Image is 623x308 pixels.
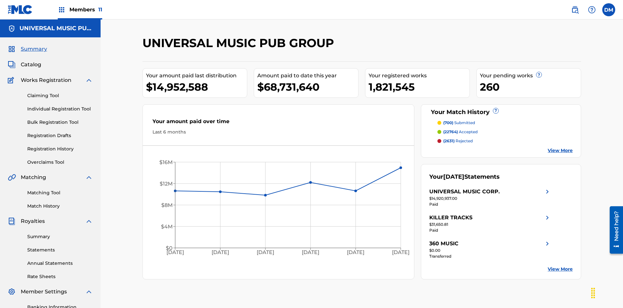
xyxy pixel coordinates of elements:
[8,217,16,225] img: Royalties
[166,250,184,256] tspan: [DATE]
[585,3,598,16] div: Help
[27,203,93,210] a: Match History
[429,201,551,207] div: Paid
[429,253,551,259] div: Transferred
[21,288,67,296] span: Member Settings
[8,173,16,181] img: Matching
[429,248,551,253] div: $0.00
[21,217,45,225] span: Royalties
[302,250,319,256] tspan: [DATE]
[21,173,46,181] span: Matching
[27,106,93,112] a: Individual Registration Tool
[588,6,596,14] img: help
[571,6,579,14] img: search
[69,6,102,13] span: Members
[8,45,16,53] img: Summary
[437,138,573,144] a: (2631) rejected
[146,72,247,80] div: Your amount paid last distribution
[544,240,551,248] img: right chevron icon
[8,25,16,32] img: Accounts
[369,80,470,94] div: 1,821,545
[8,76,16,84] img: Works Registration
[27,92,93,99] a: Claiming Tool
[429,222,551,227] div: $31,650.81
[153,129,404,135] div: Last 6 months
[548,266,573,273] a: View More
[443,138,473,144] p: rejected
[429,108,573,117] div: Your Match History
[21,61,41,69] span: Catalog
[8,61,41,69] a: CatalogCatalog
[85,76,93,84] img: expand
[19,25,93,32] h5: UNIVERSAL MUSIC PUB GROUP
[27,260,93,267] a: Annual Statements
[480,72,581,80] div: Your pending works
[8,5,33,14] img: MLC Logo
[443,129,478,135] p: accepted
[160,181,173,187] tspan: $12M
[443,138,455,143] span: (2631)
[437,129,573,135] a: (22764) accepted
[429,188,500,196] div: UNIVERSAL MUSIC CORP.
[21,45,47,53] span: Summary
[568,3,581,16] a: Public Search
[85,288,93,296] img: expand
[480,80,581,94] div: 260
[591,277,623,308] iframe: Chat Widget
[27,189,93,196] a: Matching Tool
[369,72,470,80] div: Your registered works
[212,250,229,256] tspan: [DATE]
[602,3,615,16] div: User Menu
[493,108,498,113] span: ?
[27,132,93,139] a: Registration Drafts
[85,173,93,181] img: expand
[8,288,16,296] img: Member Settings
[443,120,475,126] p: submitted
[27,273,93,280] a: Rate Sheets
[166,245,173,251] tspan: $0
[544,214,551,222] img: right chevron icon
[27,159,93,166] a: Overclaims Tool
[443,129,458,134] span: (22764)
[548,147,573,154] a: View More
[437,120,573,126] a: (700) submitted
[58,6,66,14] img: Top Rightsholders
[536,72,542,77] span: ?
[85,217,93,225] img: expand
[429,240,458,248] div: 360 MUSIC
[27,119,93,126] a: Bulk Registration Tool
[588,283,598,303] div: Drag
[392,250,410,256] tspan: [DATE]
[429,173,500,181] div: Your Statements
[257,72,358,80] div: Amount paid to date this year
[429,214,472,222] div: KILLER TRACKS
[443,173,464,180] span: [DATE]
[21,76,71,84] span: Works Registration
[146,80,247,94] div: $14,952,588
[429,196,551,201] div: $14,920,937.00
[27,146,93,152] a: Registration History
[257,250,274,256] tspan: [DATE]
[161,224,173,230] tspan: $4M
[605,204,623,257] iframe: Resource Center
[142,36,337,50] h2: UNIVERSAL MUSIC PUB GROUP
[257,80,358,94] div: $68,731,640
[347,250,364,256] tspan: [DATE]
[443,120,453,125] span: (700)
[27,247,93,253] a: Statements
[429,227,551,233] div: Paid
[98,6,102,13] span: 11
[429,240,551,259] a: 360 MUSICright chevron icon$0.00Transferred
[8,45,47,53] a: SummarySummary
[8,61,16,69] img: Catalog
[161,202,173,208] tspan: $8M
[429,188,551,207] a: UNIVERSAL MUSIC CORP.right chevron icon$14,920,937.00Paid
[153,118,404,129] div: Your amount paid over time
[544,188,551,196] img: right chevron icon
[27,233,93,240] a: Summary
[159,159,173,165] tspan: $16M
[429,214,551,233] a: KILLER TRACKSright chevron icon$31,650.81Paid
